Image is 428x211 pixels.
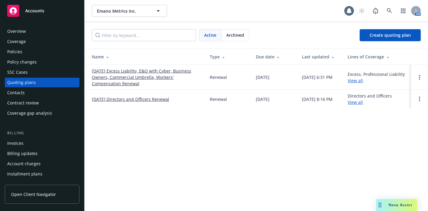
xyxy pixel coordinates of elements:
span: Active [204,32,216,38]
div: [DATE] [256,74,269,80]
a: Quoting plans [5,78,79,87]
div: Directors and Officers [348,93,392,105]
a: Open options [416,74,423,81]
a: Account charges [5,159,79,169]
div: Coverage [7,37,26,46]
a: Start snowing [356,5,368,17]
a: View all [348,99,363,105]
div: [DATE] [256,96,269,102]
div: Name [92,54,200,60]
div: Quoting plans [7,78,36,87]
div: Invoices [7,138,23,148]
span: Create quoting plan [370,32,411,38]
span: Nova Assist [389,202,412,207]
a: [DATE] Excess Liability, E&O with Cyber, Business Owners, Commercial Umbrella, Workers' Compensat... [92,68,200,87]
a: Search [383,5,395,17]
div: Contract review [7,98,39,108]
div: Policy changes [7,57,37,67]
div: Account charges [7,159,41,169]
a: Report a Bug [370,5,382,17]
button: Nova Assist [376,199,417,211]
a: Policy changes [5,57,79,67]
div: SSC Cases [7,67,28,77]
a: Switch app [397,5,409,17]
input: Filter by keyword... [92,29,196,41]
div: Billing [5,130,79,136]
span: Archived [226,32,244,38]
a: Accounts [5,2,79,19]
a: Policies [5,47,79,57]
a: Contract review [5,98,79,108]
div: Contacts [7,88,25,98]
div: Overview [7,26,26,36]
a: Invoices [5,138,79,148]
div: [DATE] 6:31 PM [302,74,333,80]
a: View all [348,78,363,83]
div: Billing updates [7,149,38,158]
div: Drag to move [376,199,384,211]
a: Overview [5,26,79,36]
div: Last updated [302,54,338,60]
div: Excess, Professional Liability [348,71,405,84]
a: Coverage [5,37,79,46]
div: Renewal [210,96,227,102]
div: Installment plans [7,169,42,179]
a: SSC Cases [5,67,79,77]
div: Lines of Coverage [348,54,406,60]
button: Emano Metrics Inc. [92,5,167,17]
a: Coverage gap analysis [5,108,79,118]
a: Installment plans [5,169,79,179]
div: Renewal [210,74,227,80]
div: Coverage gap analysis [7,108,52,118]
div: Policies [7,47,22,57]
div: Due date [256,54,292,60]
a: Open options [416,95,423,103]
span: Accounts [25,8,44,13]
div: Type [210,54,246,60]
a: Billing updates [5,149,79,158]
div: [DATE] 8:16 PM [302,96,333,102]
a: Create quoting plan [360,29,421,41]
span: Open Client Navigator [11,191,56,197]
a: Contacts [5,88,79,98]
span: Emano Metrics Inc. [97,8,149,14]
a: [DATE] Directors and Officers Renewal [92,96,169,102]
